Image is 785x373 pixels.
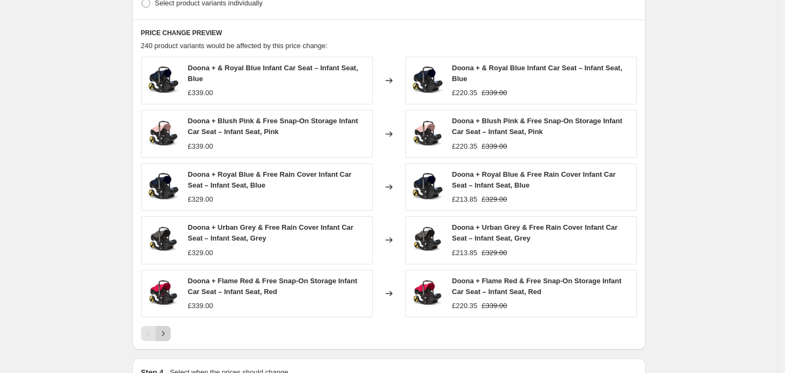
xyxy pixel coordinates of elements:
nav: Pagination [141,326,171,341]
span: Doona + Blush Pink & Free Snap-On Storage Infant Car Seat – Infant Seat, Pink [188,117,358,136]
div: £213.85 [452,248,478,258]
img: doona_2019_eu_car_seat_angle_blush_pink_transparent_c08d169c-b3f8-400d-b3f2-ed8f3daf394b_80x.png [411,118,444,150]
span: Doona + Royal Blue & Free Rain Cover Infant Car Seat – Infant Seat, Blue [188,170,352,189]
button: Next [156,326,171,341]
img: doona_2019_eu_car_seat_angle_grey_hound_transparent_4053d1a1-661b-444f-9258-481a80647607_80x.png [411,224,444,256]
img: doona_2019_eu_car_seat_angle_grey_hound_transparent_4053d1a1-661b-444f-9258-481a80647607_80x.png [147,224,179,256]
div: £339.00 [188,88,213,98]
span: Doona + & Royal Blue Infant Car Seat – Infant Seat, Blue [188,64,358,83]
img: doona_2019_eu_car_seat_angle_royal_blue_transparent_80x.png [411,64,444,97]
strike: £329.00 [482,194,507,205]
div: £339.00 [188,141,213,152]
img: doona_2019_eu_car_seat_angle_royal_blue_transparent_a50f3053-2e71-4a7d-8ab6-d55e8393651f_80x.png [147,171,179,203]
span: Doona + Flame Red & Free Snap-On Storage Infant Car Seat – Infant Seat, Red [188,277,358,296]
strike: £329.00 [482,248,507,258]
span: Doona + Urban Grey & Free Rain Cover Infant Car Seat – Infant Seat, Grey [188,223,354,242]
img: doona_2019_eu_car_seat_angle_flame_red_transparent_b26ede3d-6f3d-4a32-935e-9fb627435c89_80x.png [411,277,444,310]
img: doona_2019_eu_car_seat_angle_flame_red_transparent_b26ede3d-6f3d-4a32-935e-9fb627435c89_80x.png [147,277,179,310]
img: doona_2019_eu_car_seat_angle_blush_pink_transparent_c08d169c-b3f8-400d-b3f2-ed8f3daf394b_80x.png [147,118,179,150]
img: doona_2019_eu_car_seat_angle_royal_blue_transparent_a50f3053-2e71-4a7d-8ab6-d55e8393651f_80x.png [411,171,444,203]
span: Doona + Flame Red & Free Snap-On Storage Infant Car Seat – Infant Seat, Red [452,277,622,296]
strike: £339.00 [482,141,507,152]
div: £339.00 [188,301,213,311]
span: Doona + Royal Blue & Free Rain Cover Infant Car Seat – Infant Seat, Blue [452,170,616,189]
div: £220.35 [452,301,478,311]
span: Doona + & Royal Blue Infant Car Seat – Infant Seat, Blue [452,64,622,83]
strike: £339.00 [482,88,507,98]
div: £220.35 [452,88,478,98]
h6: PRICE CHANGE PREVIEW [141,29,637,37]
div: £329.00 [188,248,213,258]
span: Doona + Urban Grey & Free Rain Cover Infant Car Seat – Infant Seat, Grey [452,223,618,242]
span: 240 product variants would be affected by this price change: [141,42,328,50]
strike: £339.00 [482,301,507,311]
div: £213.85 [452,194,478,205]
img: doona_2019_eu_car_seat_angle_royal_blue_transparent_80x.png [147,64,179,97]
div: £220.35 [452,141,478,152]
span: Doona + Blush Pink & Free Snap-On Storage Infant Car Seat – Infant Seat, Pink [452,117,622,136]
div: £329.00 [188,194,213,205]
